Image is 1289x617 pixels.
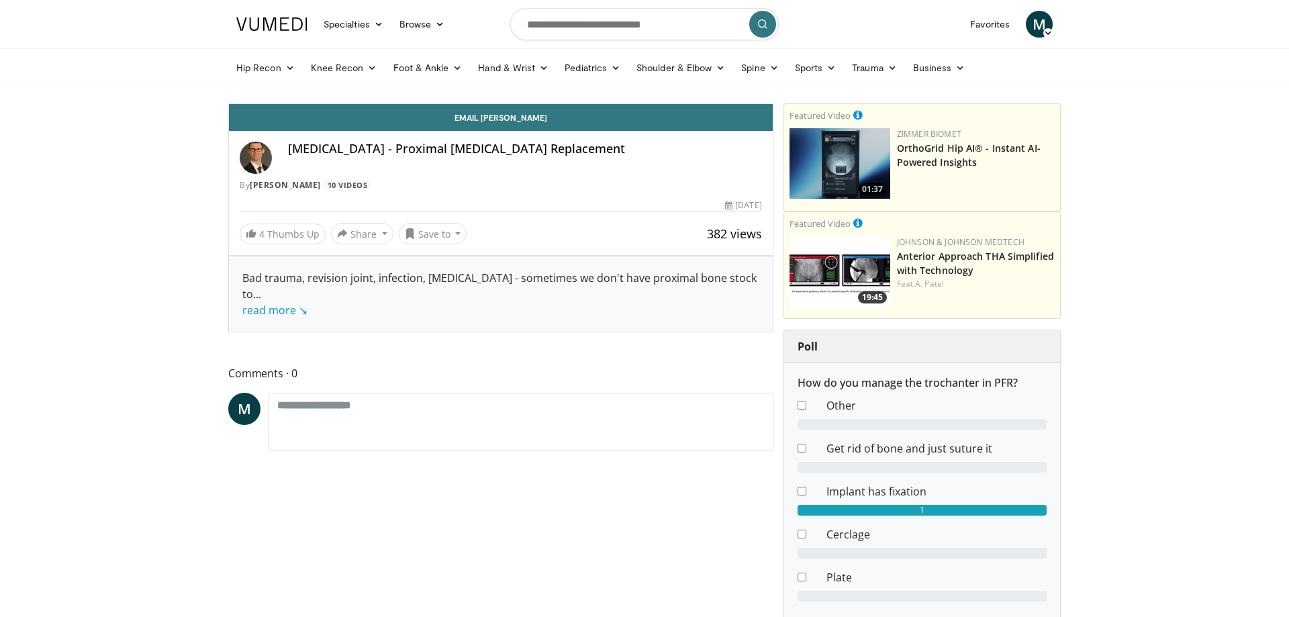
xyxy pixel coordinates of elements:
[229,104,773,131] a: Email [PERSON_NAME]
[250,179,321,191] a: [PERSON_NAME]
[391,11,453,38] a: Browse
[816,526,1057,542] dd: Cerclage
[897,236,1024,248] a: Johnson & Johnson MedTech
[242,303,307,318] a: read more ↘
[510,8,779,40] input: Search topics, interventions
[240,142,272,174] img: Avatar
[733,54,786,81] a: Spine
[790,236,890,307] a: 19:45
[385,54,471,81] a: Foot & Ankle
[844,54,905,81] a: Trauma
[236,17,307,31] img: VuMedi Logo
[790,236,890,307] img: 06bb1c17-1231-4454-8f12-6191b0b3b81a.150x105_q85_crop-smart_upscale.jpg
[798,505,1047,516] div: 1
[288,142,762,156] h4: [MEDICAL_DATA] - Proximal [MEDICAL_DATA] Replacement
[897,250,1054,277] a: Anterior Approach THA Simplified with Technology
[1026,11,1053,38] a: M
[905,54,973,81] a: Business
[790,218,851,230] small: Featured Video
[628,54,733,81] a: Shoulder & Elbow
[816,483,1057,500] dd: Implant has fixation
[323,179,372,191] a: 10 Videos
[858,183,887,195] span: 01:37
[228,365,773,382] span: Comments 0
[240,224,326,244] a: 4 Thumbs Up
[858,291,887,303] span: 19:45
[798,377,1047,389] h6: How do you manage the trochanter in PFR?
[816,440,1057,457] dd: Get rid of bone and just suture it
[816,397,1057,414] dd: Other
[228,393,260,425] a: M
[897,142,1041,169] a: OrthoGrid Hip AI® - Instant AI-Powered Insights
[240,179,762,191] div: By
[303,54,385,81] a: Knee Recon
[228,54,303,81] a: Hip Recon
[897,128,961,140] a: Zimmer Biomet
[557,54,628,81] a: Pediatrics
[725,199,761,211] div: [DATE]
[790,128,890,199] a: 01:37
[790,109,851,122] small: Featured Video
[242,270,759,318] div: Bad trauma, revision joint, infection, [MEDICAL_DATA] - sometimes we don't have proximal bone sto...
[331,223,393,244] button: Share
[816,569,1057,585] dd: Plate
[962,11,1018,38] a: Favorites
[470,54,557,81] a: Hand & Wrist
[915,278,944,289] a: A. Patel
[707,226,762,242] span: 382 views
[897,278,1055,290] div: Feat.
[790,128,890,199] img: 51d03d7b-a4ba-45b7-9f92-2bfbd1feacc3.150x105_q85_crop-smart_upscale.jpg
[259,228,265,240] span: 4
[399,223,467,244] button: Save to
[316,11,391,38] a: Specialties
[787,54,845,81] a: Sports
[798,339,818,354] strong: Poll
